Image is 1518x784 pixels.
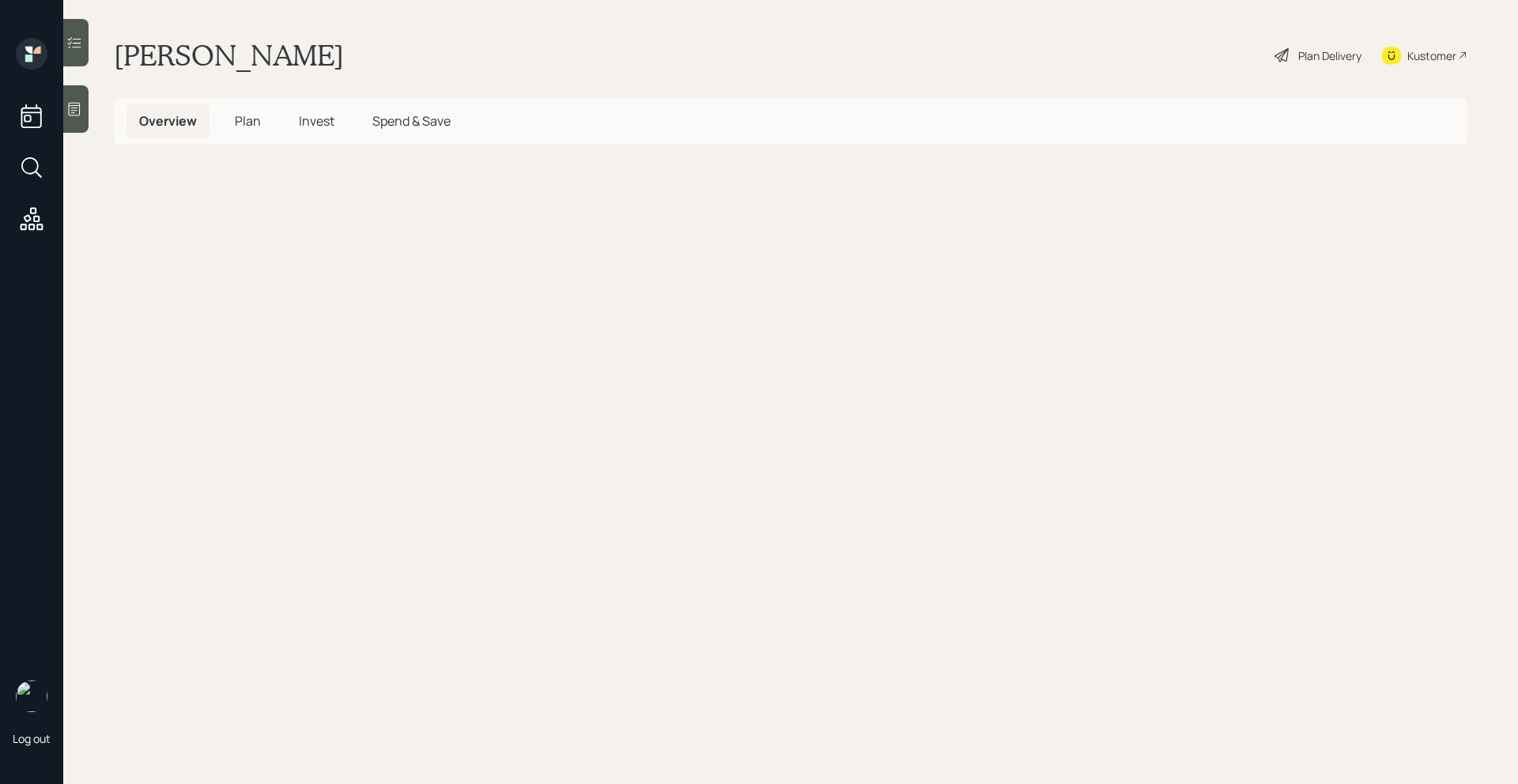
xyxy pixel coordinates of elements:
div: Log out [13,731,51,746]
span: Invest [299,112,334,130]
div: Plan Delivery [1298,47,1361,64]
span: Plan [235,112,261,130]
div: Kustomer [1407,47,1456,64]
span: Overview [139,112,197,130]
h1: [PERSON_NAME] [114,38,344,73]
span: Spend & Save [372,112,451,130]
img: retirable_logo.png [16,680,47,712]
